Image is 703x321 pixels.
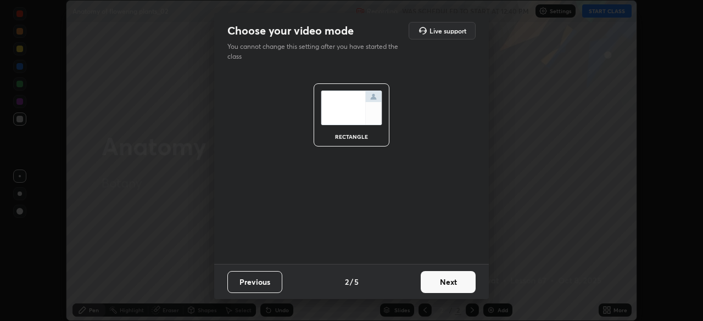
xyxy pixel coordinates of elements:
[330,134,373,139] div: rectangle
[350,276,353,288] h4: /
[354,276,359,288] h4: 5
[429,27,466,34] h5: Live support
[421,271,476,293] button: Next
[227,271,282,293] button: Previous
[227,24,354,38] h2: Choose your video mode
[345,276,349,288] h4: 2
[321,91,382,125] img: normalScreenIcon.ae25ed63.svg
[227,42,405,61] p: You cannot change this setting after you have started the class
